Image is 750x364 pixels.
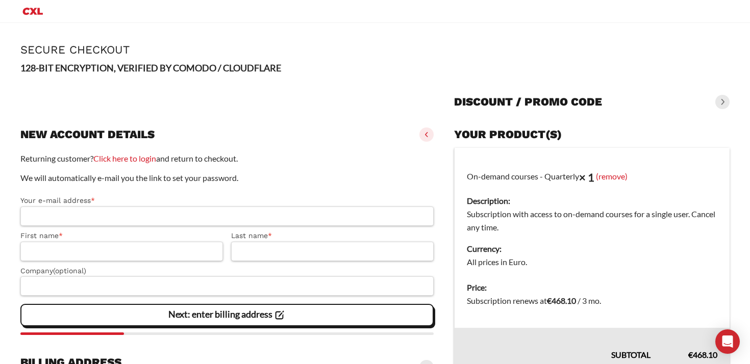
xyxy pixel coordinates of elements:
span: € [688,350,693,359]
strong: 128-BIT ENCRYPTION, VERIFIED BY COMODO / CLOUDFLARE [20,62,281,73]
p: We will automatically e-mail you the link to set your password. [20,171,434,185]
strong: × 1 [579,170,594,184]
dt: Price: [467,281,717,294]
dd: All prices in Euro. [467,255,717,269]
label: Your e-mail address [20,195,434,206]
h3: New account details [20,127,155,142]
dd: Subscription with access to on-demand courses for a single user. Cancel any time. [467,207,717,234]
td: On-demand courses - Quarterly [455,148,730,275]
span: € [547,296,552,305]
th: Subtotal [455,328,663,361]
h3: Discount / promo code [454,95,602,109]
label: Last name [231,230,434,242]
dt: Description: [467,194,717,207]
a: (remove) [596,171,628,180]
a: Click here to login [93,153,156,163]
h1: Secure Checkout [20,43,730,56]
label: First name [20,230,223,242]
vaadin-button: Next: enter billing address [20,304,434,326]
div: Open Intercom Messenger [715,329,740,354]
p: Returning customer? and return to checkout. [20,152,434,165]
span: Subscription renews at . [467,296,601,305]
span: (optional) [53,267,86,275]
bdi: 468.10 [547,296,576,305]
span: / 3 mo [578,296,599,305]
dt: Currency: [467,242,717,255]
bdi: 468.10 [688,350,717,359]
label: Company [20,265,434,277]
